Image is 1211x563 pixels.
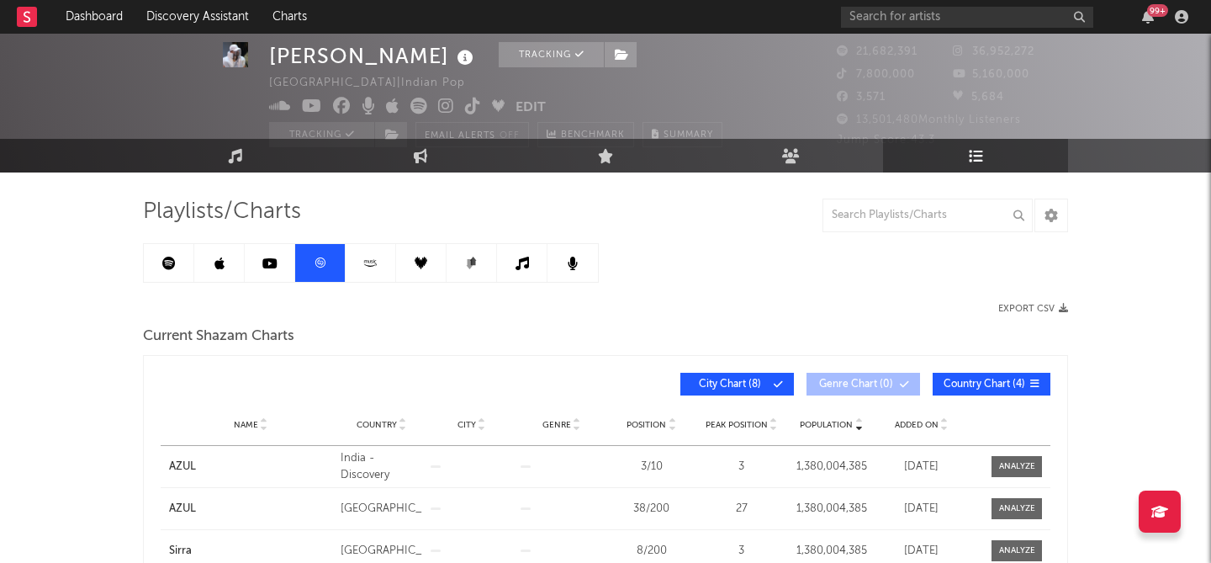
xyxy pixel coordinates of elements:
[143,202,301,222] span: Playlists/Charts
[817,380,895,390] span: Genre Chart ( 0 )
[341,501,422,518] div: [GEOGRAPHIC_DATA]
[234,420,258,430] span: Name
[611,459,692,475] div: 3 / 10
[537,122,634,147] a: Benchmark
[500,131,520,141] em: Off
[1147,4,1168,17] div: 99 +
[1142,10,1154,24] button: 99+
[895,420,939,430] span: Added On
[953,69,1029,80] span: 5,160,000
[611,501,692,518] div: 38 / 200
[880,543,962,560] div: [DATE]
[822,199,1033,232] input: Search Playlists/Charts
[701,501,782,518] div: 27
[837,69,915,80] span: 7,800,000
[841,7,1093,28] input: Search for artists
[169,543,332,560] a: Sirra
[701,543,782,560] div: 3
[143,327,294,347] span: Current Shazam Charts
[791,459,872,475] div: 1,380,004,385
[169,501,332,518] a: AZUL
[664,130,713,140] span: Summary
[837,46,918,57] span: 21,682,391
[357,420,397,430] span: Country
[561,125,625,146] span: Benchmark
[791,543,872,560] div: 1,380,004,385
[953,46,1034,57] span: 36,952,272
[680,373,794,396] button: City Chart(8)
[516,98,546,119] button: Edit
[953,92,1004,103] span: 5,684
[269,42,478,70] div: [PERSON_NAME]
[701,459,782,475] div: 3
[837,114,1021,125] span: 13,501,480 Monthly Listeners
[627,420,666,430] span: Position
[837,135,935,146] span: Jump Score: 43.3
[269,122,374,147] button: Tracking
[415,122,529,147] button: Email AlertsOff
[341,450,422,483] div: India - Discovery
[944,380,1025,390] span: Country Chart ( 4 )
[806,373,920,396] button: Genre Chart(0)
[499,42,604,67] button: Tracking
[791,501,872,518] div: 1,380,004,385
[341,543,422,560] div: [GEOGRAPHIC_DATA]
[542,420,571,430] span: Genre
[269,73,484,93] div: [GEOGRAPHIC_DATA] | Indian Pop
[880,459,962,475] div: [DATE]
[643,122,722,147] button: Summary
[837,92,886,103] span: 3,571
[800,420,853,430] span: Population
[880,501,962,518] div: [DATE]
[998,304,1068,314] button: Export CSV
[691,380,769,390] span: City Chart ( 8 )
[457,420,476,430] span: City
[611,543,692,560] div: 8 / 200
[169,459,332,475] a: AZUL
[933,373,1050,396] button: Country Chart(4)
[706,420,768,430] span: Peak Position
